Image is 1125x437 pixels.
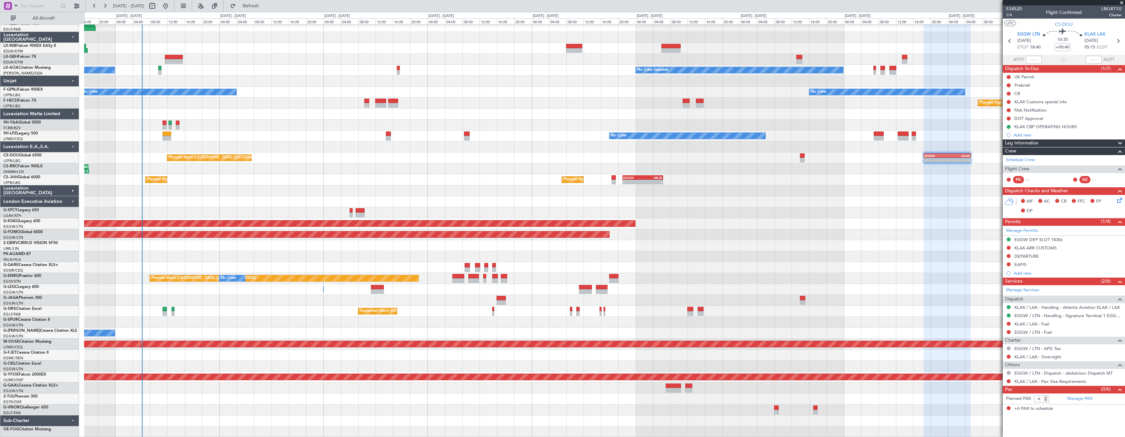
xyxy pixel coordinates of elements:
[688,18,705,24] div: 12:00
[1027,208,1033,215] span: DP
[220,13,246,19] div: [DATE] - [DATE]
[3,367,23,372] a: EGGW/LTN
[3,405,48,409] a: G-VNORChallenger 650
[462,18,480,24] div: 08:00
[611,131,626,141] div: No Crew
[3,55,18,59] span: LX-GBH
[1092,177,1107,183] div: - -
[705,18,722,24] div: 16:00
[3,164,18,168] span: CS-RRC
[3,373,46,377] a: G-YFOXFalcon 2000EX
[1014,370,1113,376] a: EGGW / LTN - Dispatch - JetAdvisor Dispatch MT
[3,60,23,65] a: EDLW/DTM
[1101,12,1122,18] span: Charter
[514,18,531,24] div: 20:00
[3,307,16,311] span: G-SIRS
[1014,99,1067,105] div: KLAX Customs special info
[1005,147,1016,155] span: Crew
[643,176,662,180] div: HKJK
[566,18,584,24] div: 08:00
[341,18,358,24] div: 04:00
[3,88,43,92] a: F-GPNJFalcon 900EX
[792,18,809,24] div: 12:00
[3,49,23,54] a: EDLW/DTM
[1014,253,1039,259] div: DEPARTURE
[3,301,23,306] a: EGGW/LTN
[623,180,643,184] div: -
[3,373,19,377] span: G-YFOX
[637,65,668,75] div: No Crew Sabadell
[1004,20,1016,26] button: UTC
[3,235,23,240] a: EGGW/LTN
[3,296,42,300] a: G-JAGAPhenom 300
[3,208,18,212] span: G-SPCY
[480,18,497,24] div: 12:00
[3,71,43,76] a: [PERSON_NAME]/QSA
[1046,9,1082,16] div: Flight Confirmed
[1014,379,1086,384] a: KLAX / LAX - Pax Visa Requirements
[982,18,1000,24] div: 08:00
[254,18,271,24] div: 08:00
[3,318,18,322] span: G-SPUR
[3,312,21,317] a: EGLF/FAB
[3,394,38,398] a: 2-TIJLPhenom 300
[1006,395,1031,402] label: Planned PAX
[3,351,49,355] a: G-FJETCessna Citation II
[1005,187,1068,195] span: Dispatch Checks and Weather
[445,18,462,24] div: 04:00
[1030,44,1041,51] span: 18:40
[1061,198,1067,205] span: CR
[601,18,618,24] div: 16:00
[3,268,23,273] a: EGNR/CEG
[3,88,18,92] span: F-GPNJ
[324,13,350,19] div: [DATE] - [DATE]
[637,13,662,19] div: [DATE] - [DATE]
[3,345,23,350] a: LFMD/CEQ
[1013,56,1024,63] span: ATOT
[3,93,21,98] a: LFPB/LBG
[549,18,566,24] div: 04:00
[1014,329,1052,335] a: EGGW / LTN - Fuel
[1014,82,1030,88] div: Prebrief
[393,18,410,24] div: 16:00
[980,98,1084,108] div: Planned Maint [GEOGRAPHIC_DATA] ([GEOGRAPHIC_DATA])
[3,340,52,344] a: M-OUSECitation Mustang
[3,329,40,333] span: G-[PERSON_NAME]
[1005,218,1021,226] span: Permits
[1026,177,1041,183] div: - -
[185,18,202,24] div: 16:00
[1005,386,1012,393] span: Pax
[1101,218,1111,225] span: (1/4)
[3,224,23,229] a: EGGW/LTN
[3,121,41,125] a: 9H-YAAGlobal 5000
[896,18,913,24] div: 12:00
[1097,44,1107,51] span: ELDT
[809,18,827,24] div: 16:00
[3,136,23,141] a: LFMD/CEQ
[623,176,643,180] div: EGGW
[1017,38,1031,44] span: [DATE]
[878,18,896,24] div: 08:00
[3,241,58,245] a: 2-DBRVCIRRUS VISION SF50
[1057,37,1068,43] span: 10:35
[1079,176,1090,183] div: SIC
[1005,278,1022,285] span: Services
[741,13,766,19] div: [DATE] - [DATE]
[1005,165,1030,173] span: Flight Crew
[272,18,289,24] div: 12:00
[1006,5,1022,12] span: 534520
[1005,139,1039,147] span: Leg Information
[947,154,970,158] div: KLAX
[924,158,947,162] div: -
[1096,198,1101,205] span: FP
[1044,198,1050,205] span: AC
[1017,31,1040,38] span: EGGW LTN
[3,384,19,388] span: G-GAAL
[1014,237,1063,242] div: EGGW DEP SLOT 1830z
[3,329,77,333] a: G-[PERSON_NAME]Cessna Citation XLS
[1101,386,1111,393] span: (0/6)
[169,153,274,163] div: Planned Maint [GEOGRAPHIC_DATA] ([GEOGRAPHIC_DATA])
[949,13,974,19] div: [DATE] - [DATE]
[3,351,17,355] span: G-FJET
[3,208,39,212] a: G-SPCYLegacy 650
